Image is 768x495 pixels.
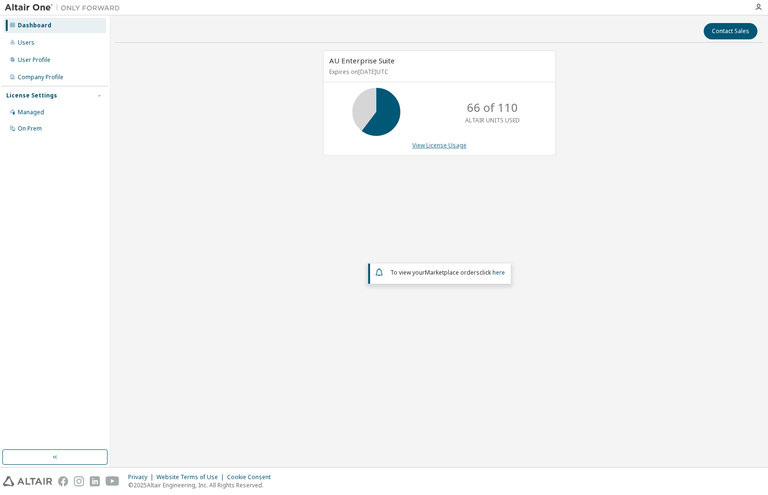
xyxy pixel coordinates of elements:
p: 66 of 110 [467,99,518,116]
button: Contact Sales [704,23,757,39]
span: To view your click [390,268,505,277]
em: Marketplace orders [425,268,480,277]
img: facebook.svg [58,476,68,486]
div: Users [18,39,35,47]
img: Altair One [5,3,125,12]
a: View License Usage [412,141,467,149]
img: youtube.svg [106,476,120,486]
p: ALTAIR UNITS USED [465,116,520,124]
div: Cookie Consent [227,473,276,481]
img: instagram.svg [74,476,84,486]
p: Expires on [DATE] UTC [329,68,547,76]
img: altair_logo.svg [3,476,52,486]
div: On Prem [18,125,42,133]
div: Dashboard [18,22,51,29]
span: AU Enterprise Suite [329,56,395,65]
img: linkedin.svg [90,476,100,486]
div: License Settings [6,92,57,99]
div: Managed [18,109,44,116]
a: here [492,268,505,277]
div: User Profile [18,56,50,64]
div: Website Terms of Use [156,473,227,481]
p: © 2025 Altair Engineering, Inc. All Rights Reserved. [128,481,276,489]
div: Company Profile [18,73,63,81]
div: Privacy [128,473,156,481]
